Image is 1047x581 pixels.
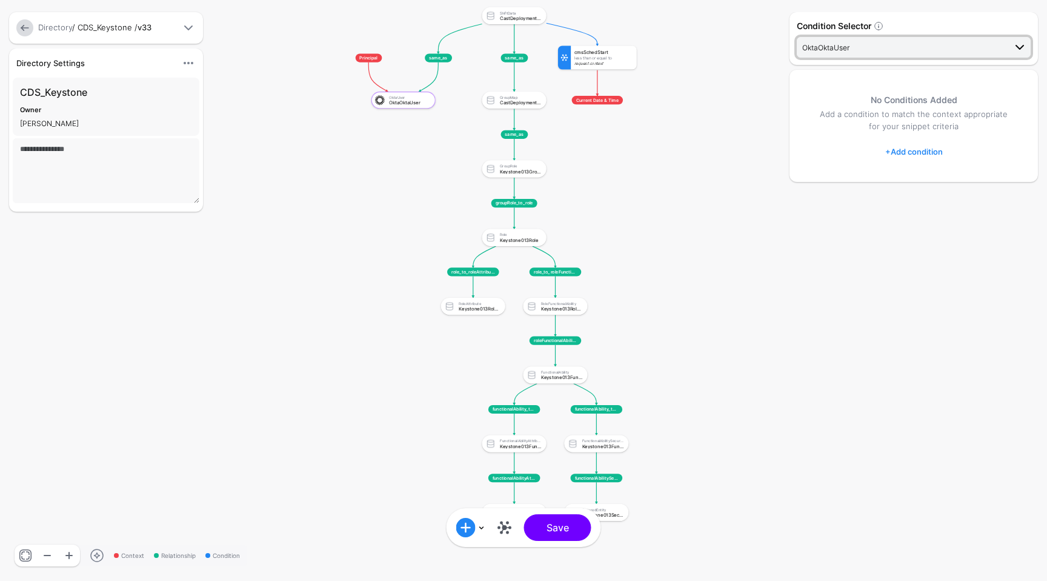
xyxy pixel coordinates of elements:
img: svg+xml;base64,PHN2ZyB3aWR0aD0iNjQiIGhlaWdodD0iNjQiIHZpZXdCb3g9IjAgMCA2NCA2NCIgZmlsbD0ibm9uZSIgeG... [373,94,386,107]
div: Keystone013SecuredEntity [582,512,623,517]
div: Keystone013FunctionalAbilitySecuredEntity [582,444,623,449]
div: FunctionalAbilityAttribute [500,438,541,443]
p: Add a condition to match the context appropriate for your snippet criteria [814,109,1014,133]
app-identifier: [PERSON_NAME] [20,119,79,128]
a: Add condition [885,142,943,161]
span: Condition [205,551,240,560]
span: same_as [500,130,528,139]
div: CastDeploymentSystemShiftData [500,16,541,21]
div: Attribute [500,508,541,512]
div: Request Context [574,61,633,65]
strong: Condition Selector [797,21,871,31]
span: Current Date & Time [572,96,623,104]
div: RoleFunctionalAbility [541,301,582,306]
div: Role [500,232,541,237]
div: Keystone013RoleFunctionalAbility [541,306,582,311]
span: + [885,147,891,156]
strong: Owner [20,106,41,114]
span: groupRole_to_role [491,199,537,207]
span: roleFunctionalAbility_to_functionalAbility [530,337,582,345]
div: GroupMap [500,95,541,99]
span: functionalAbility_to_functionalAbilitySecuredEntity [571,405,623,414]
div: / CDS_Keystone / [36,22,179,34]
strong: v33 [138,22,151,32]
div: FunctionalAbility [541,370,582,374]
div: cmsSchedStart [574,49,633,54]
span: Context [114,551,144,560]
div: OktaUser [389,95,430,99]
span: Principal [355,54,382,62]
div: Less Than Or Equal To [574,56,633,60]
button: Save [524,514,591,541]
div: Keystone013Role [500,238,541,243]
div: SecuredEntity [582,508,623,512]
span: OktaOktaUser [802,43,849,52]
span: same_as [425,54,452,62]
span: functionalAbility_to_functionalAbilityAttribute [488,405,540,414]
div: Keystone013FunctionalAbility [541,375,582,380]
span: role_to_roleFunctionalAbility [530,267,582,276]
div: Keystone013GroupRole [500,169,541,173]
div: ShiftData [500,11,541,15]
span: role_to_roleAttribute [447,267,499,276]
div: Keystone013FunctionalAbilityAttribute [500,444,541,449]
div: OktaOktaUser [389,100,430,105]
div: Directory Settings [12,57,176,69]
div: GroupRole [500,164,541,168]
span: functionalAbilitySecuredEntity_to_securedEntity [571,474,623,482]
span: Relationship [154,551,196,560]
div: Keystone013RoleAttribute [459,306,500,311]
h5: No Conditions Added [814,94,1014,106]
span: same_as [500,54,528,62]
h3: CDS_Keystone [20,85,192,99]
div: CastDeploymentSystemGroupMap [500,100,541,105]
span: functionalAbilityAttribute_to_Attribute [488,474,540,482]
div: FunctionalAbilitySecuredEntity [582,438,623,443]
a: Directory [38,22,72,32]
div: RoleAttribute [459,301,500,306]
